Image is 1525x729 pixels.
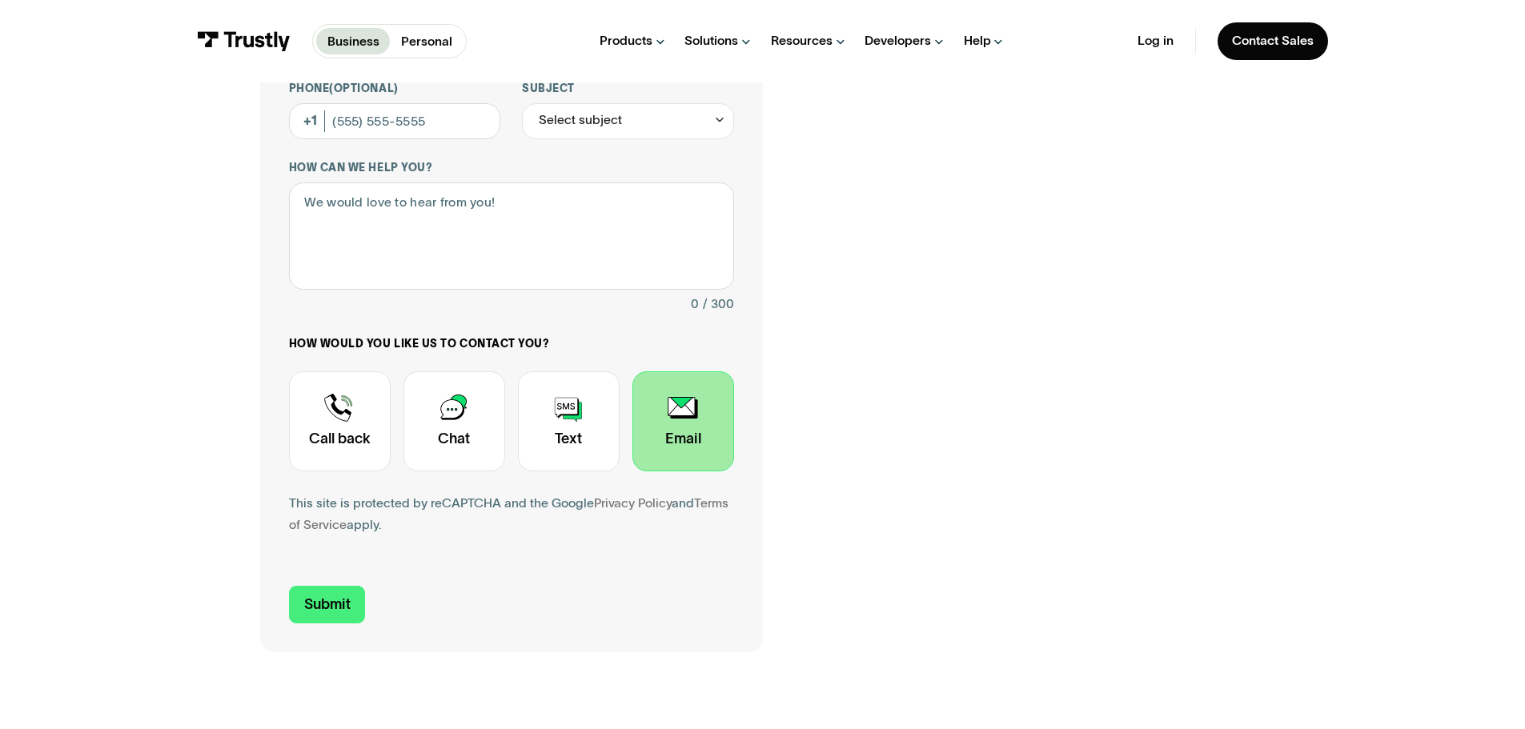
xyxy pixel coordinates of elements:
div: This site is protected by reCAPTCHA and the Google and apply. [289,493,734,536]
a: Terms of Service [289,496,728,531]
span: (Optional) [329,82,398,94]
a: Privacy Policy [594,496,672,510]
label: Subject [522,82,734,96]
div: / 300 [703,294,734,315]
div: Select subject [522,103,734,139]
div: Help [964,33,991,49]
label: How would you like us to contact you? [289,337,734,351]
div: Developers [865,33,931,49]
div: Products [600,33,652,49]
input: (555) 555-5555 [289,103,501,139]
div: Select subject [539,110,622,131]
a: Business [316,28,390,54]
p: Business [327,32,379,51]
div: Contact Sales [1232,33,1314,49]
div: Resources [771,33,833,49]
a: Log in [1138,33,1174,49]
label: How can we help you? [289,161,734,175]
label: Phone [289,82,501,96]
div: Solutions [684,33,738,49]
img: Trustly Logo [197,31,291,51]
div: 0 [691,294,699,315]
p: Personal [401,32,452,51]
a: Personal [390,28,463,54]
input: Submit [289,586,366,623]
a: Contact Sales [1218,22,1328,60]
